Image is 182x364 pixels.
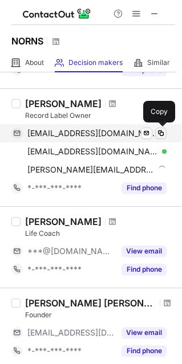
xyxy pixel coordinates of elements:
span: [EMAIL_ADDRESS][DOMAIN_NAME] [27,128,158,138]
div: Founder [25,310,175,320]
span: About [25,58,44,67]
span: [EMAIL_ADDRESS][DOMAIN_NAME] [27,146,158,157]
button: Reveal Button [122,182,167,194]
div: [PERSON_NAME] [25,216,102,227]
div: Life Coach [25,228,175,239]
span: Similar [147,58,170,67]
span: [EMAIL_ADDRESS][DOMAIN_NAME] [27,328,115,338]
button: Reveal Button [122,327,167,338]
button: Reveal Button [122,345,167,357]
span: ***@[DOMAIN_NAME] [27,246,115,256]
span: Decision makers [68,58,123,67]
div: Record Label Owner [25,111,175,121]
img: ContactOut v5.3.10 [23,7,91,21]
button: Reveal Button [122,246,167,257]
div: [PERSON_NAME] [25,98,102,109]
div: [PERSON_NAME] [PERSON_NAME] [25,297,156,309]
button: Reveal Button [122,264,167,275]
span: [PERSON_NAME][EMAIL_ADDRESS][DOMAIN_NAME] [27,165,154,175]
h1: NORNS [11,34,43,48]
